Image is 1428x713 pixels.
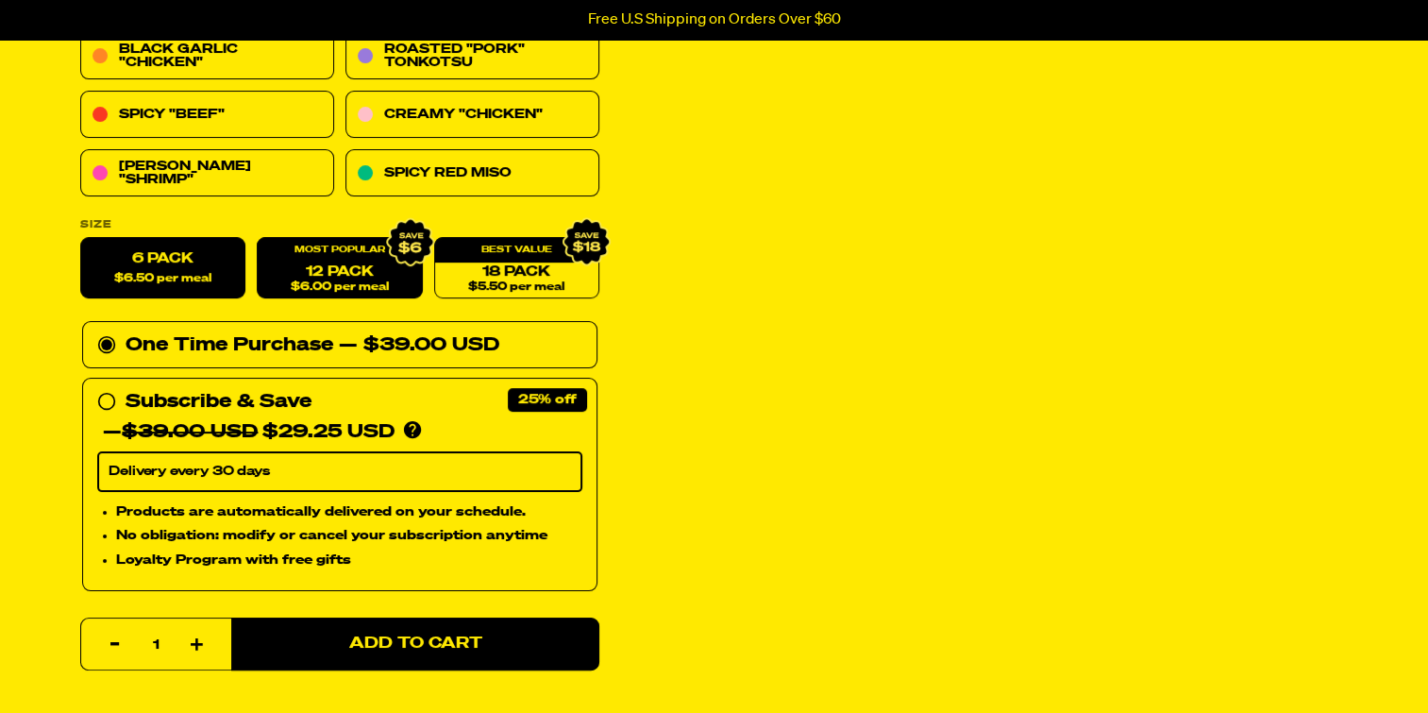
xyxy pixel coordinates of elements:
[122,423,258,442] del: $39.00 USD
[257,238,422,299] a: 12 Pack$6.00 per meal
[588,11,841,28] p: Free U.S Shipping on Orders Over $60
[339,331,499,361] div: — $39.00 USD
[116,526,582,547] li: No obligation: modify or cancel your subscription anytime
[433,238,598,299] a: 18 Pack$5.50 per meal
[348,637,481,653] span: Add to Cart
[290,281,388,294] span: $6.00 per meal
[468,281,564,294] span: $5.50 per meal
[97,331,582,361] div: One Time Purchase
[126,387,311,417] div: Subscribe & Save
[231,618,599,671] button: Add to Cart
[80,150,334,197] a: [PERSON_NAME] "Shrimp"
[345,150,599,197] a: Spicy Red Miso
[345,92,599,139] a: Creamy "Chicken"
[116,501,582,522] li: Products are automatically delivered on your schedule.
[97,452,582,492] select: Subscribe & Save —$39.00 USD$29.25 USD Products are automatically delivered on your schedule. No ...
[92,619,220,671] input: quantity
[114,273,211,285] span: $6.50 per meal
[103,417,395,448] div: — $29.25 USD
[80,92,334,139] a: Spicy "Beef"
[80,220,599,230] label: Size
[116,551,582,571] li: Loyalty Program with free gifts
[80,238,245,299] label: 6 Pack
[80,33,334,80] a: Black Garlic "Chicken"
[345,33,599,80] a: Roasted "Pork" Tonkotsu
